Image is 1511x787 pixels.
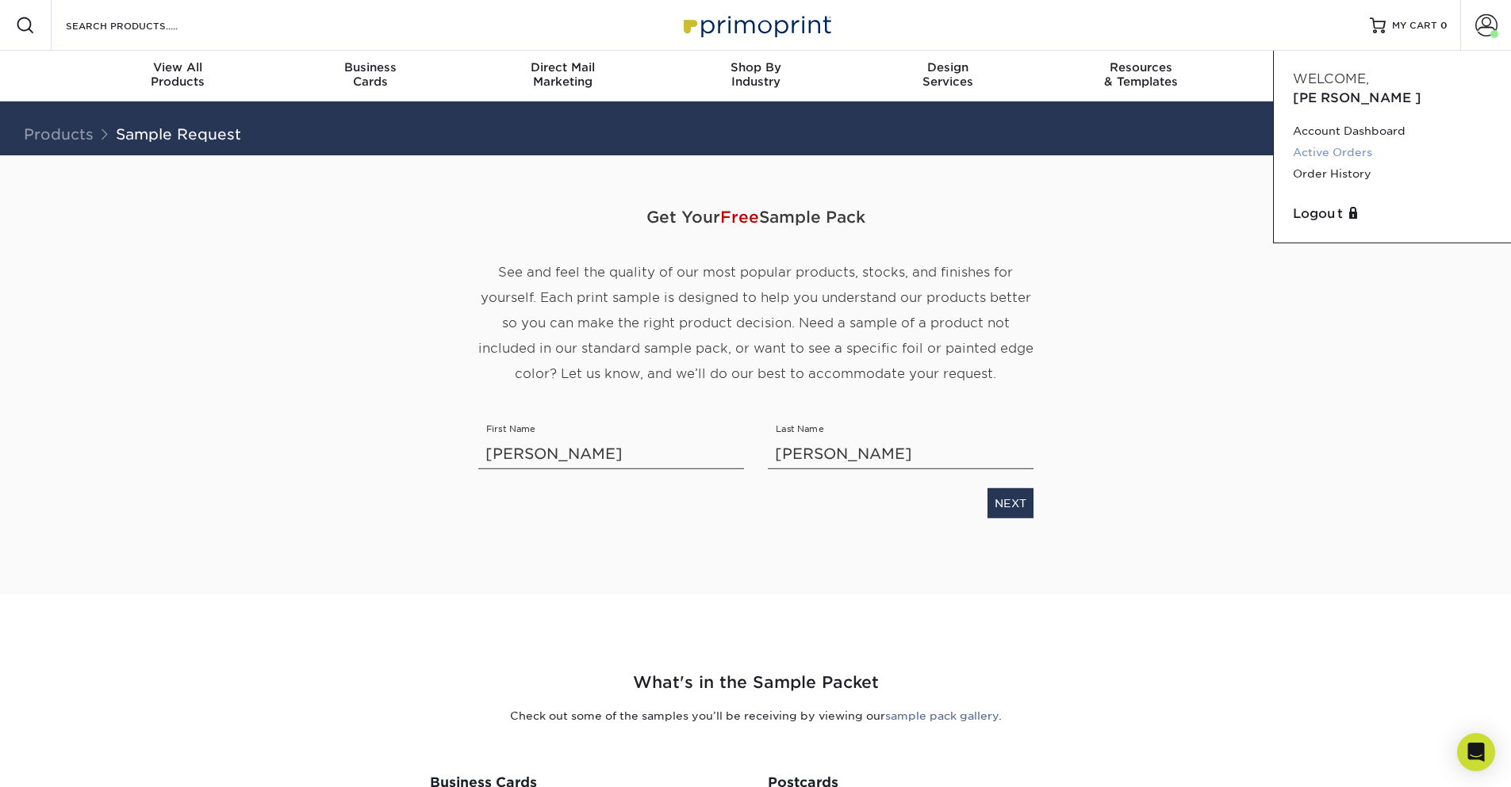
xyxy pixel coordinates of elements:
a: Order History [1293,163,1492,185]
div: Cards [274,60,466,89]
a: Shop ByIndustry [659,51,852,101]
span: View All [82,60,274,74]
div: Marketing [466,60,659,89]
span: Shop By [659,60,852,74]
div: & Templates [1045,60,1237,89]
a: Products [24,125,94,143]
a: Contact& Support [1237,51,1430,101]
span: Welcome, [1293,71,1369,86]
span: See and feel the quality of our most popular products, stocks, and finishes for yourself. Each pr... [478,265,1034,381]
span: 0 [1440,20,1448,31]
div: & Support [1237,60,1430,89]
span: Get Your Sample Pack [478,193,1034,241]
span: Contact [1237,60,1430,74]
div: Industry [659,60,852,89]
a: sample pack gallery [885,709,999,722]
span: Design [852,60,1045,74]
a: Active Orders [1293,142,1492,163]
input: SEARCH PRODUCTS..... [64,16,219,35]
p: Check out some of the samples you’ll be receiving by viewing our . [292,708,1220,724]
div: Services [852,60,1045,89]
a: NEXT [988,488,1034,518]
a: Sample Request [116,125,241,143]
span: Free [720,208,759,227]
a: View AllProducts [82,51,274,101]
div: Open Intercom Messenger [1457,733,1495,771]
a: Logout [1293,204,1492,223]
a: Account Dashboard [1293,120,1492,142]
span: Business [274,60,466,74]
h2: What's in the Sample Packet [292,670,1220,695]
a: Resources& Templates [1045,51,1237,101]
span: Direct Mail [466,60,659,74]
span: MY CART [1392,19,1437,32]
a: Direct MailMarketing [466,51,659,101]
div: Products [82,60,274,89]
img: Primoprint [677,8,835,42]
a: DesignServices [852,51,1045,101]
span: [PERSON_NAME] [1293,90,1421,105]
a: BusinessCards [274,51,466,101]
span: Resources [1045,60,1237,74]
